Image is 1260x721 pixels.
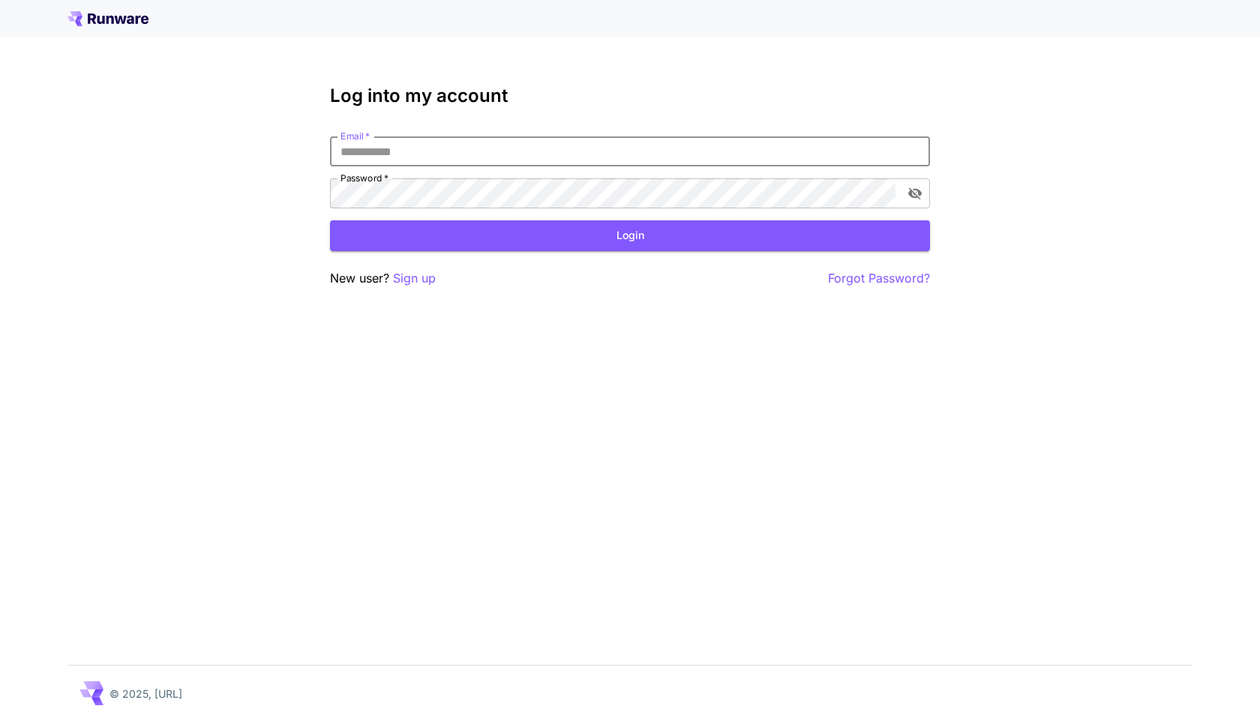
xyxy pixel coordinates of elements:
[330,220,930,251] button: Login
[393,269,436,288] button: Sign up
[340,130,370,142] label: Email
[330,85,930,106] h3: Log into my account
[901,180,928,207] button: toggle password visibility
[109,686,182,702] p: © 2025, [URL]
[828,269,930,288] button: Forgot Password?
[340,172,388,184] label: Password
[330,269,436,288] p: New user?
